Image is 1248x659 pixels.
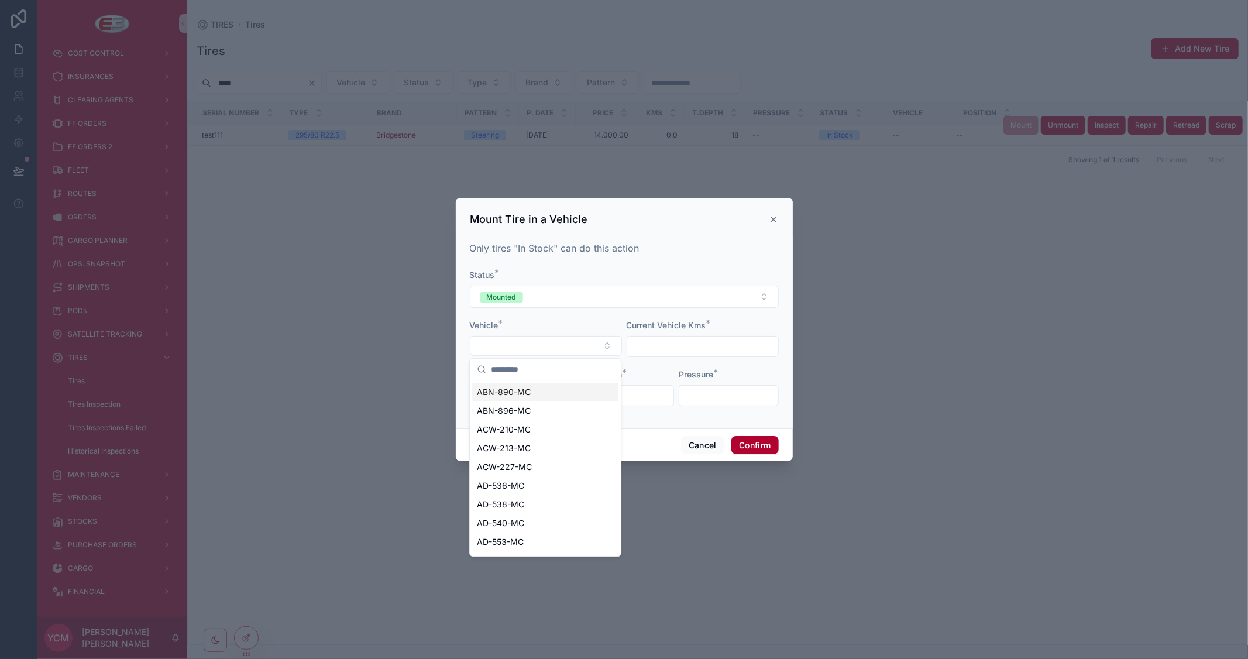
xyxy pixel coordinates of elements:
[477,536,524,548] span: AD-553-MC
[470,242,640,254] span: Only tires "In Stock" can do this action
[487,292,516,303] div: Mounted
[477,442,531,454] span: ACW-213-MC
[477,555,520,567] span: AE-112-MC
[470,380,621,556] div: Suggestions
[477,517,524,529] span: AD-540-MC
[470,336,622,356] button: Select Button
[470,270,495,280] span: Status
[477,461,532,473] span: ACW-227-MC
[477,424,531,435] span: ACW-210-MC
[627,320,706,330] span: Current Vehicle Kms
[477,405,531,417] span: ABN-896-MC
[679,369,713,379] span: Pressure
[477,386,531,398] span: ABN-890-MC
[470,286,779,308] button: Select Button
[477,480,524,492] span: AD-536-MC
[731,436,778,455] button: Confirm
[477,499,524,510] span: AD-538-MC
[470,320,498,330] span: Vehicle
[470,212,588,226] h3: Mount Tire in a Vehicle
[681,436,724,455] button: Cancel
